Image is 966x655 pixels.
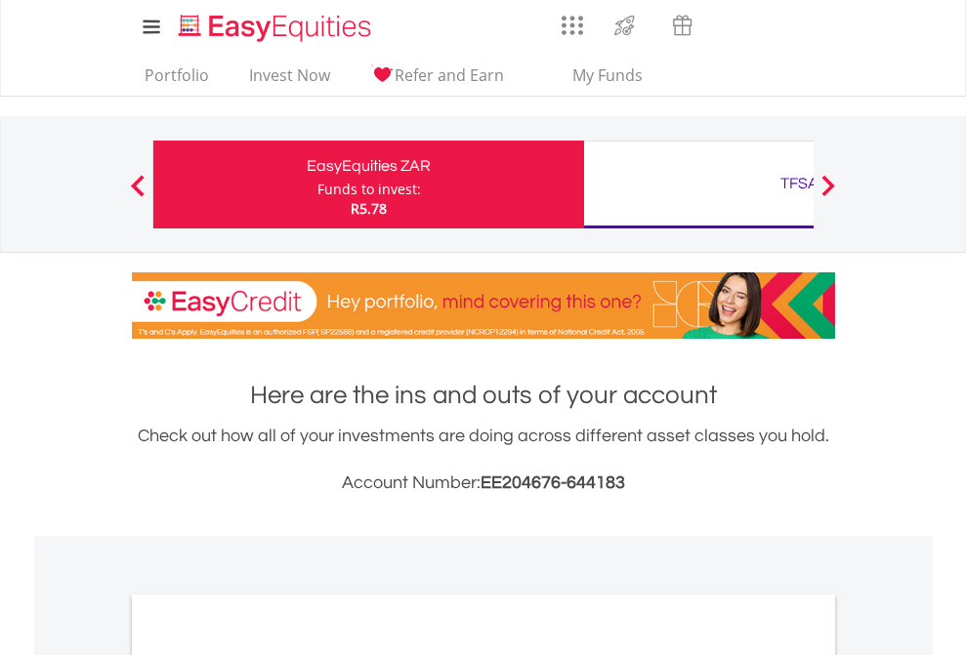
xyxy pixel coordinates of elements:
span: R5.78 [351,199,387,218]
img: thrive-v2.svg [609,10,641,41]
a: Refer and Earn [362,65,512,96]
button: Next [809,184,848,204]
span: Refer and Earn [395,64,504,86]
img: vouchers-v2.svg [666,10,698,41]
span: My Funds [544,62,672,88]
a: Notifications [711,5,761,44]
a: Home page [171,5,379,44]
button: Previous [118,184,157,204]
a: AppsGrid [549,5,596,36]
img: EasyCredit Promotion Banner [132,272,835,339]
a: Vouchers [653,5,711,41]
a: FAQ's and Support [761,5,811,44]
img: grid-menu-icon.svg [562,15,583,36]
span: EE204676-644183 [481,473,625,492]
img: EasyEquities_Logo.png [175,12,379,44]
a: Invest Now [241,65,338,96]
div: Check out how all of your investments are doing across different asset classes you hold. [132,423,835,497]
div: Funds to invest: [317,180,421,199]
div: EasyEquities ZAR [165,152,572,180]
a: My Profile [811,5,861,48]
h3: Account Number: [132,470,835,497]
h1: Here are the ins and outs of your account [132,378,835,413]
a: Portfolio [137,65,217,96]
